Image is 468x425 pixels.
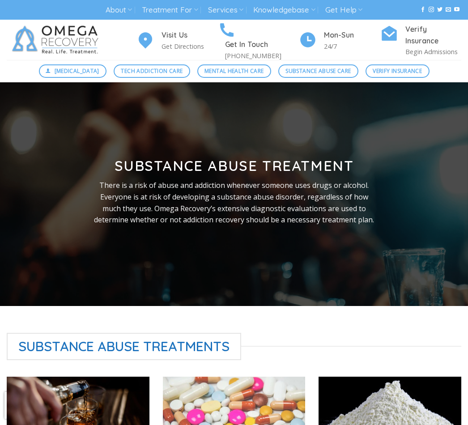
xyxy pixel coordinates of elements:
[136,30,218,51] a: Visit Us Get Directions
[285,67,351,75] span: Substance Abuse Care
[162,41,218,51] p: Get Directions
[7,333,241,360] span: Substance Abuse Treatments
[324,30,380,41] h4: Mon-Sun
[7,20,107,60] img: Omega Recovery
[55,67,99,75] span: [MEDICAL_DATA]
[218,20,299,61] a: Get In Touch [PHONE_NUMBER]
[366,64,430,78] a: Verify Insurance
[204,67,264,75] span: Mental Health Care
[39,64,107,78] a: [MEDICAL_DATA]
[278,64,358,78] a: Substance Abuse Care
[324,41,380,51] p: 24/7
[106,2,132,18] a: About
[225,39,299,51] h4: Get In Touch
[380,24,462,57] a: Verify Insurance Begin Admissions
[253,2,315,18] a: Knowledgebase
[446,7,451,13] a: Send us an email
[94,180,374,225] p: There is a risk of abuse and addiction whenever someone uses drugs or alcohol. Everyone is at ris...
[373,67,422,75] span: Verify Insurance
[114,64,190,78] a: Tech Addiction Care
[437,7,442,13] a: Follow on Twitter
[405,47,462,57] p: Begin Admissions
[142,2,198,18] a: Treatment For
[454,7,459,13] a: Follow on YouTube
[121,67,183,75] span: Tech Addiction Care
[420,7,425,13] a: Follow on Facebook
[325,2,362,18] a: Get Help
[115,157,354,174] strong: Substance Abuse Treatment
[197,64,271,78] a: Mental Health Care
[225,51,299,61] p: [PHONE_NUMBER]
[429,7,434,13] a: Follow on Instagram
[405,24,462,47] h4: Verify Insurance
[162,30,218,41] h4: Visit Us
[208,2,243,18] a: Services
